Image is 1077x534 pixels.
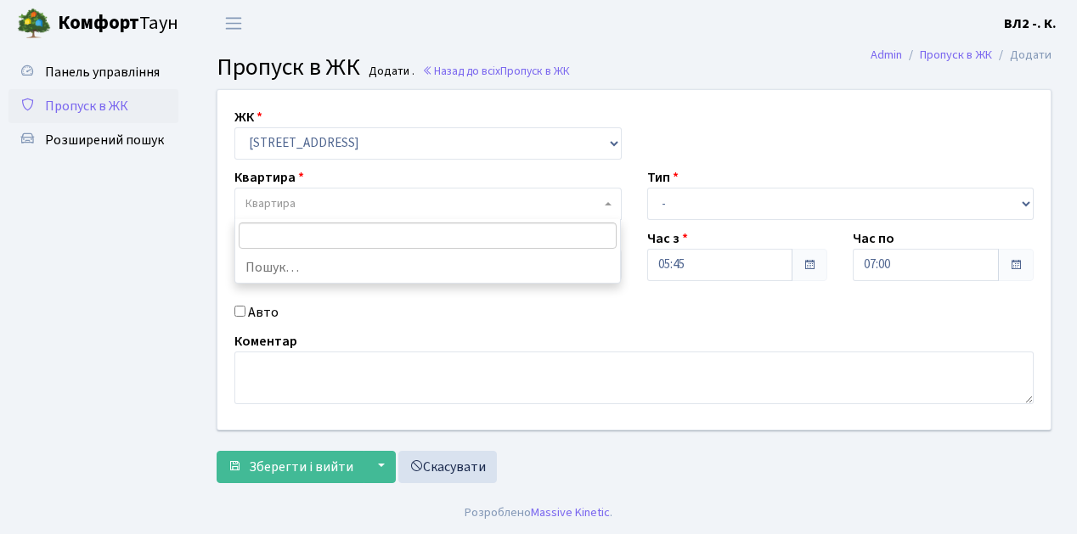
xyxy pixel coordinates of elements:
[234,167,304,188] label: Квартира
[365,65,414,79] small: Додати .
[920,46,992,64] a: Пропуск в ЖК
[249,458,353,476] span: Зберегти і вийти
[871,46,902,64] a: Admin
[422,63,570,79] a: Назад до всіхПропуск в ЖК
[235,252,621,283] li: Пошук…
[647,167,679,188] label: Тип
[8,89,178,123] a: Пропуск в ЖК
[845,37,1077,73] nav: breadcrumb
[58,9,139,37] b: Комфорт
[647,228,688,249] label: Час з
[465,503,612,522] div: Розроблено .
[45,131,164,149] span: Розширений пошук
[234,331,297,351] label: Коментар
[1004,14,1057,34] a: ВЛ2 -. К.
[45,97,128,115] span: Пропуск в ЖК
[500,63,570,79] span: Пропуск в ЖК
[217,50,360,84] span: Пропуск в ЖК
[1004,14,1057,33] b: ВЛ2 -. К.
[58,9,178,38] span: Таун
[212,9,255,37] button: Переключити навігацію
[531,503,610,521] a: Massive Kinetic
[398,451,497,483] a: Скасувати
[853,228,894,249] label: Час по
[992,46,1052,65] li: Додати
[217,451,364,483] button: Зберегти і вийти
[248,302,279,323] label: Авто
[8,55,178,89] a: Панель управління
[234,107,262,127] label: ЖК
[45,63,160,82] span: Панель управління
[8,123,178,157] a: Розширений пошук
[17,7,51,41] img: logo.png
[245,195,296,212] span: Квартира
